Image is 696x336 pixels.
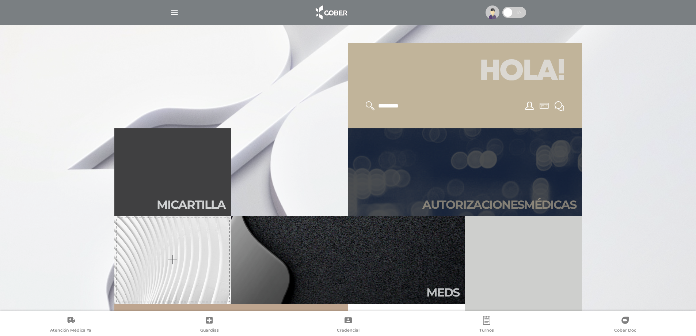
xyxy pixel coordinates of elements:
span: Guardias [200,328,219,334]
a: Micartilla [114,128,231,216]
a: Cober Doc [556,316,695,335]
a: Guardias [140,316,278,335]
span: Turnos [479,328,494,334]
img: profile-placeholder.svg [486,5,499,19]
span: Credencial [337,328,360,334]
a: Meds [231,216,465,304]
a: Autorizacionesmédicas [348,128,582,216]
span: Atención Médica Ya [50,328,91,334]
h2: Mi car tilla [157,198,225,212]
a: Credencial [279,316,417,335]
img: Cober_menu-lines-white.svg [170,8,179,17]
a: Atención Médica Ya [1,316,140,335]
h2: Autori zaciones médicas [422,198,576,212]
span: Cober Doc [614,328,636,334]
h2: Meds [426,286,459,299]
h1: Hola! [357,52,573,93]
img: logo_cober_home-white.png [312,4,350,21]
a: Turnos [417,316,556,335]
